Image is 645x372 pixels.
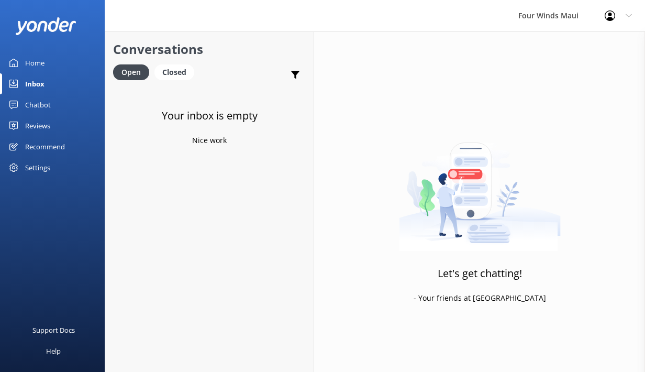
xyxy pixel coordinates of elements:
p: - Your friends at [GEOGRAPHIC_DATA] [414,292,546,304]
div: Chatbot [25,94,51,115]
div: Inbox [25,73,45,94]
div: Home [25,52,45,73]
p: Nice work [192,135,227,146]
div: Support Docs [32,320,75,341]
div: Recommend [25,136,65,157]
a: Open [113,66,154,78]
div: Settings [25,157,50,178]
div: Open [113,64,149,80]
h3: Your inbox is empty [162,107,258,124]
a: Closed [154,66,199,78]
div: Reviews [25,115,50,136]
h3: Let's get chatting! [438,265,522,282]
div: Help [46,341,61,362]
div: Closed [154,64,194,80]
h2: Conversations [113,39,306,59]
img: artwork of a man stealing a conversation from at giant smartphone [399,121,561,251]
img: yonder-white-logo.png [16,17,76,35]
